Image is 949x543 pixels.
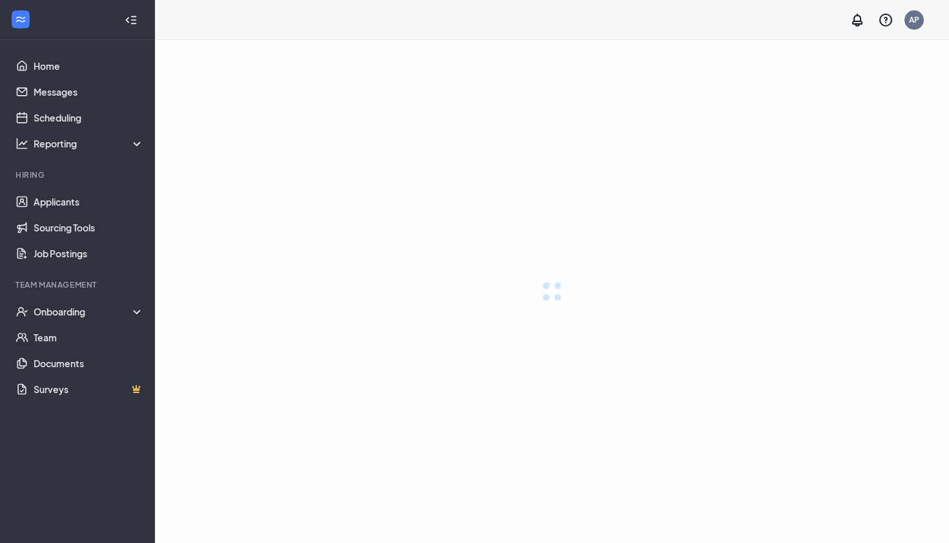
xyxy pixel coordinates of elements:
a: Job Postings [34,240,144,266]
svg: Notifications [850,12,865,28]
a: Home [34,53,144,79]
div: Team Management [15,279,141,290]
svg: Analysis [15,137,28,150]
div: AP [909,14,919,25]
a: Scheduling [34,105,144,131]
div: Onboarding [34,305,145,318]
a: Documents [34,350,144,376]
svg: Collapse [125,14,138,27]
a: Sourcing Tools [34,215,144,240]
svg: QuestionInfo [878,12,893,28]
a: SurveysCrown [34,376,144,402]
svg: WorkstreamLogo [14,13,27,26]
svg: UserCheck [15,305,28,318]
a: Messages [34,79,144,105]
a: Team [34,325,144,350]
div: Hiring [15,169,141,180]
a: Applicants [34,189,144,215]
div: Reporting [34,137,145,150]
